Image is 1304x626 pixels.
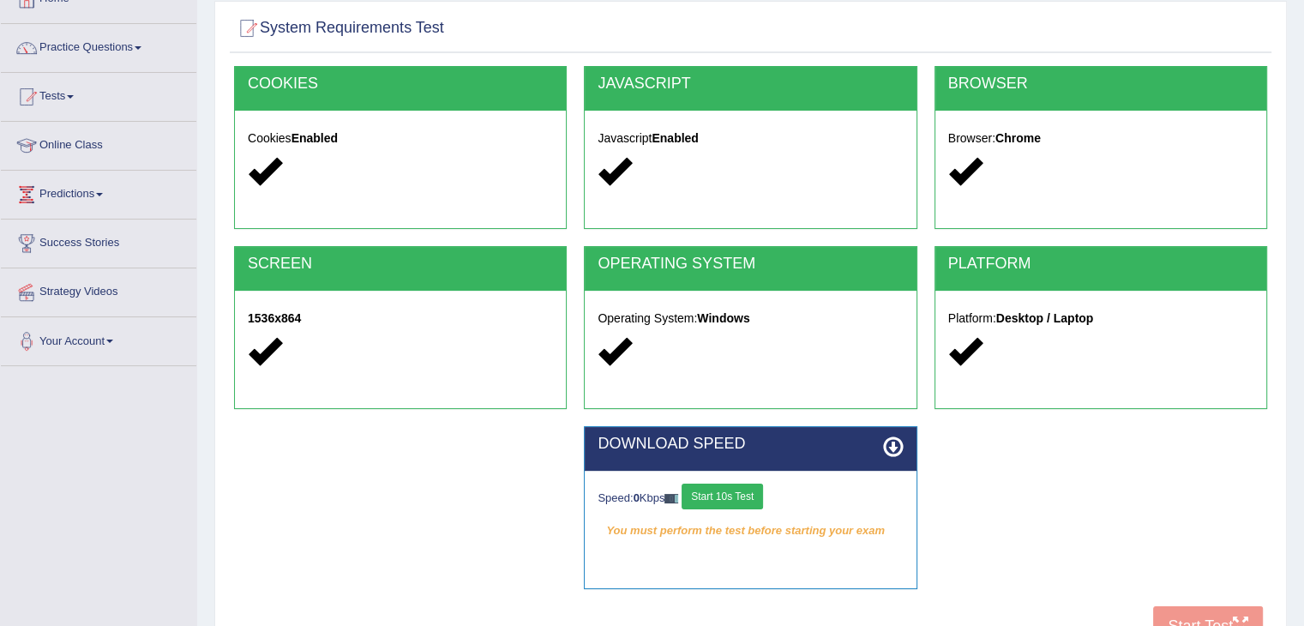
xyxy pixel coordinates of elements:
h2: JAVASCRIPT [598,75,903,93]
a: Predictions [1,171,196,214]
h2: COOKIES [248,75,553,93]
em: You must perform the test before starting your exam [598,518,903,544]
h5: Cookies [248,132,553,145]
strong: Desktop / Laptop [996,311,1094,325]
h5: Browser: [948,132,1253,145]
a: Practice Questions [1,24,196,67]
strong: Windows [697,311,749,325]
h5: Operating System: [598,312,903,325]
h2: DOWNLOAD SPEED [598,436,903,453]
strong: 1536x864 [248,311,301,325]
strong: Enabled [291,131,338,145]
a: Online Class [1,122,196,165]
strong: Chrome [995,131,1041,145]
div: Speed: Kbps [598,484,903,514]
button: Start 10s Test [682,484,763,509]
h2: PLATFORM [948,256,1253,273]
strong: Enabled [652,131,698,145]
a: Strategy Videos [1,268,196,311]
a: Tests [1,73,196,116]
strong: 0 [634,491,640,504]
h2: System Requirements Test [234,15,444,41]
img: ajax-loader-fb-connection.gif [664,494,678,503]
h2: SCREEN [248,256,553,273]
h2: BROWSER [948,75,1253,93]
h5: Javascript [598,132,903,145]
h2: OPERATING SYSTEM [598,256,903,273]
h5: Platform: [948,312,1253,325]
a: Your Account [1,317,196,360]
a: Success Stories [1,220,196,262]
